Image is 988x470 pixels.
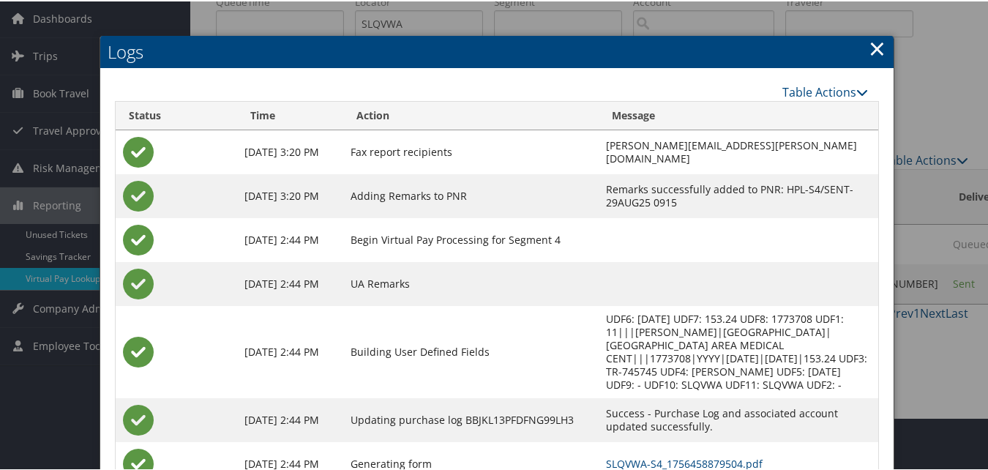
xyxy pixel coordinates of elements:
td: Success - Purchase Log and associated account updated successfully. [599,397,878,441]
td: [DATE] 3:20 PM [237,129,343,173]
td: Fax report recipients [343,129,599,173]
td: [DATE] 2:44 PM [237,217,343,261]
th: Action: activate to sort column ascending [343,100,599,129]
td: UDF6: [DATE] UDF7: 153.24 UDF8: 1773708 UDF1: 11|||[PERSON_NAME]|[GEOGRAPHIC_DATA]|[GEOGRAPHIC_DA... [599,305,878,397]
td: [DATE] 2:44 PM [237,305,343,397]
td: Begin Virtual Pay Processing for Segment 4 [343,217,599,261]
td: Updating purchase log BBJKL13PFDFNG99LH3 [343,397,599,441]
td: Building User Defined Fields [343,305,599,397]
td: Remarks successfully added to PNR: HPL-S4/SENT-29AUG25 0915 [599,173,878,217]
h2: Logs [100,34,894,67]
td: [DATE] 3:20 PM [237,173,343,217]
td: [PERSON_NAME][EMAIL_ADDRESS][PERSON_NAME][DOMAIN_NAME] [599,129,878,173]
th: Time: activate to sort column ascending [237,100,343,129]
th: Status: activate to sort column ascending [116,100,237,129]
a: Close [869,32,886,61]
td: [DATE] 2:44 PM [237,397,343,441]
td: UA Remarks [343,261,599,305]
a: SLQVWA-S4_1756458879504.pdf [606,455,763,469]
a: Table Actions [782,83,868,99]
th: Message: activate to sort column ascending [599,100,878,129]
td: Adding Remarks to PNR [343,173,599,217]
td: [DATE] 2:44 PM [237,261,343,305]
